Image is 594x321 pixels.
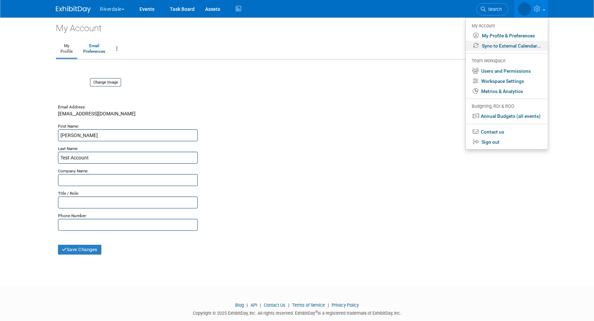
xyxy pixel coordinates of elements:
div: My Account [56,17,538,34]
a: Privacy Policy [332,302,359,308]
img: Mason Test Account [518,2,531,16]
small: Company Name: [58,169,88,173]
a: Workspace Settings [466,76,548,86]
small: First Name: [58,124,79,129]
small: Phone Number: [58,213,87,218]
a: Sign out [466,137,548,147]
a: My Profile & Preferences [466,31,548,41]
div: [EMAIL_ADDRESS][DOMAIN_NAME] [58,110,536,122]
div: Budgeting, ROI & ROO [472,103,541,110]
span: | [258,302,263,308]
a: EmailPreferences [79,40,110,58]
span: | [287,302,291,308]
a: API [251,302,257,308]
a: Metrics & Analytics [466,86,548,97]
small: Title / Role: [58,191,79,196]
a: Contact us [466,127,548,137]
a: Users and Permissions [466,66,548,76]
small: Email Address: [58,105,86,109]
div: Team Workspace [472,57,541,65]
small: Last Name: [58,146,78,151]
img: ExhibitDay [56,6,91,13]
span: | [326,302,331,308]
a: Terms of Service [292,302,325,308]
div: My Account [472,21,541,30]
sup: ® [315,310,318,314]
a: Annual Budgets (all events) [466,111,548,121]
a: Blog [235,302,244,308]
span: | [245,302,249,308]
a: Sync to External Calendar... [466,41,548,51]
button: Save Changes [58,245,101,255]
a: Contact Us [264,302,285,308]
a: Search [476,3,508,15]
a: MyProfile [56,40,77,58]
span: Search [486,7,502,12]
